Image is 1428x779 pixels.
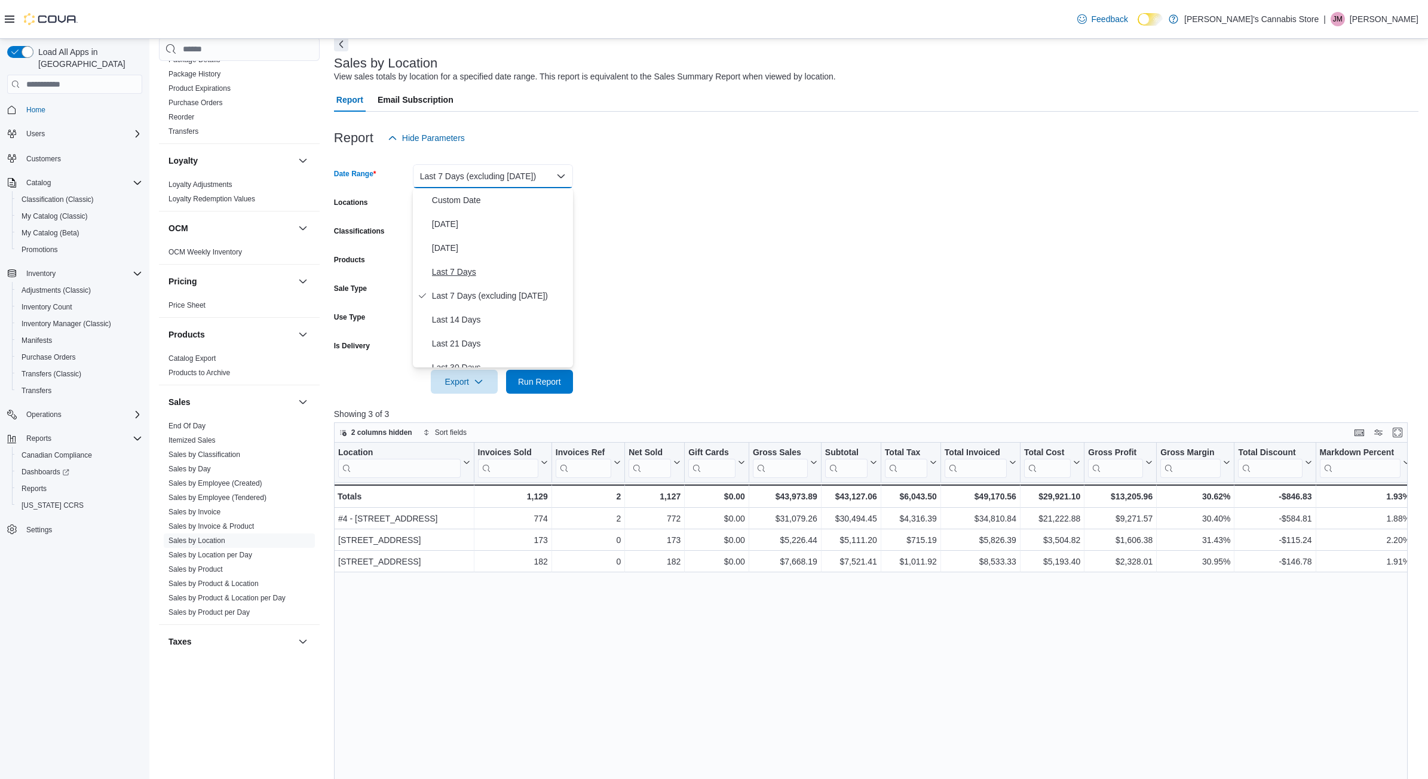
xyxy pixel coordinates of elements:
[334,341,370,351] label: Is Delivery
[1371,425,1386,440] button: Display options
[26,269,56,278] span: Inventory
[168,275,197,287] h3: Pricing
[22,484,47,493] span: Reports
[2,406,147,423] button: Operations
[168,465,211,473] a: Sales by Day
[17,333,142,348] span: Manifests
[477,533,547,547] div: 173
[22,152,66,166] a: Customers
[168,155,293,167] button: Loyalty
[17,481,51,496] a: Reports
[629,533,681,547] div: 173
[17,283,96,298] a: Adjustments (Classic)
[168,421,206,431] span: End Of Day
[753,447,817,478] button: Gross Sales
[432,336,568,351] span: Last 21 Days
[17,384,142,398] span: Transfers
[688,447,745,478] button: Gift Cards
[477,447,538,478] div: Invoices Sold
[17,209,142,223] span: My Catalog (Classic)
[12,447,147,464] button: Canadian Compliance
[17,481,142,496] span: Reports
[688,533,745,547] div: $0.00
[1238,447,1311,478] button: Total Discount
[168,522,254,530] a: Sales by Invoice & Product
[168,594,286,602] a: Sales by Product & Location per Day
[477,447,538,459] div: Invoices Sold
[22,266,60,281] button: Inventory
[885,533,937,547] div: $715.19
[1350,12,1418,26] p: [PERSON_NAME]
[22,369,81,379] span: Transfers (Classic)
[168,247,242,257] span: OCM Weekly Inventory
[338,533,470,547] div: [STREET_ADDRESS]
[168,127,198,136] a: Transfers
[22,286,91,295] span: Adjustments (Classic)
[168,493,266,502] span: Sales by Employee (Tendered)
[168,354,216,363] a: Catalog Export
[17,300,142,314] span: Inventory Count
[1138,13,1163,26] input: Dark Mode
[432,312,568,327] span: Last 14 Days
[22,522,142,537] span: Settings
[17,333,57,348] a: Manifests
[22,302,72,312] span: Inventory Count
[168,508,220,516] a: Sales by Invoice
[338,554,470,569] div: [STREET_ADDRESS]
[556,489,621,504] div: 2
[168,70,220,78] a: Package History
[168,536,225,545] a: Sales by Location
[334,131,373,145] h3: Report
[825,511,877,526] div: $30,494.45
[12,241,147,258] button: Promotions
[12,191,147,208] button: Classification (Classic)
[1160,447,1221,459] div: Gross Margin
[22,245,58,254] span: Promotions
[753,511,817,526] div: $31,079.26
[17,209,93,223] a: My Catalog (Classic)
[17,498,142,513] span: Washington CCRS
[22,266,142,281] span: Inventory
[17,243,142,257] span: Promotions
[12,497,147,514] button: [US_STATE] CCRS
[2,125,147,142] button: Users
[168,422,206,430] a: End Of Day
[168,300,206,310] span: Price Sheet
[629,511,681,526] div: 772
[945,447,1016,478] button: Total Invoiced
[17,192,99,207] a: Classification (Classic)
[1024,447,1071,459] div: Total Cost
[26,154,61,164] span: Customers
[753,554,817,569] div: $7,668.19
[168,248,242,256] a: OCM Weekly Inventory
[168,155,198,167] h3: Loyalty
[825,447,868,459] div: Subtotal
[22,407,66,422] button: Operations
[432,265,568,279] span: Last 7 Days
[688,447,736,459] div: Gift Cards
[1352,425,1366,440] button: Keyboard shortcuts
[1088,447,1143,478] div: Gross Profit
[168,464,211,474] span: Sales by Day
[296,154,310,168] button: Loyalty
[159,298,320,317] div: Pricing
[432,241,568,255] span: [DATE]
[629,554,681,569] div: 182
[1024,533,1080,547] div: $3,504.82
[168,493,266,502] a: Sales by Employee (Tendered)
[432,289,568,303] span: Last 7 Days (excluding [DATE])
[7,96,142,569] nav: Complex example
[22,450,92,460] span: Canadian Compliance
[22,228,79,238] span: My Catalog (Beta)
[17,317,142,331] span: Inventory Manager (Classic)
[159,245,320,264] div: OCM
[438,370,491,394] span: Export
[418,425,471,440] button: Sort fields
[22,151,142,165] span: Customers
[753,489,817,504] div: $43,973.89
[159,419,320,624] div: Sales
[2,101,147,118] button: Home
[33,46,142,70] span: Load All Apps in [GEOGRAPHIC_DATA]
[22,386,51,395] span: Transfers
